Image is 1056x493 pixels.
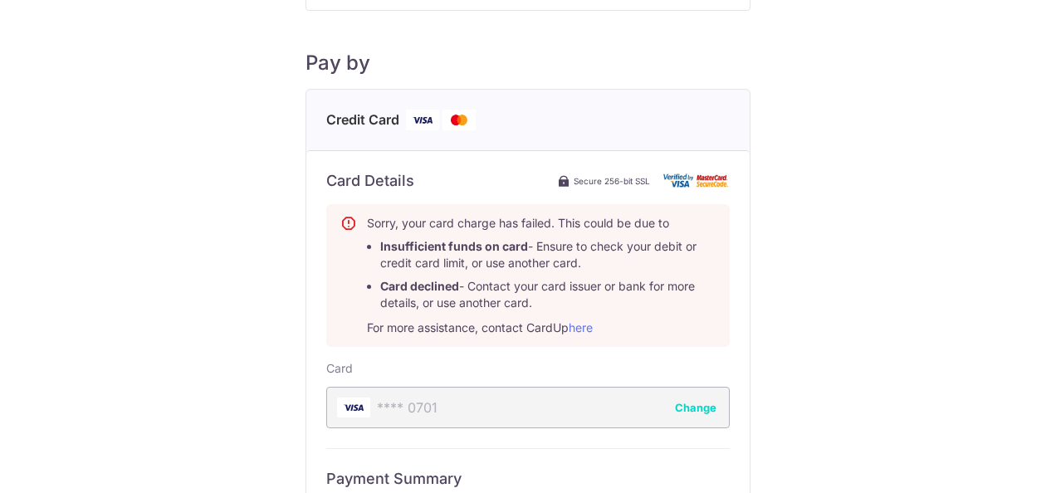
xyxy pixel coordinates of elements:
li: - Ensure to check your debit or credit card limit, or use another card. [380,238,716,271]
b: Card declined [380,279,459,293]
img: Card secure [663,173,730,188]
div: Sorry, your card charge has failed. This could be due to For more assistance, contact CardUp [367,215,716,336]
h6: Payment Summary [326,469,730,489]
a: here [569,320,593,334]
img: Mastercard [442,110,476,130]
span: Secure 256-bit SSL [574,174,650,188]
button: Change [675,399,716,416]
h6: Card Details [326,171,414,191]
b: Insufficient funds on card [380,239,528,253]
label: Card [326,360,353,377]
li: - Contact your card issuer or bank for more details, or use another card. [380,278,716,311]
h5: Pay by [306,51,750,76]
span: Credit Card [326,110,399,130]
img: Visa [406,110,439,130]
